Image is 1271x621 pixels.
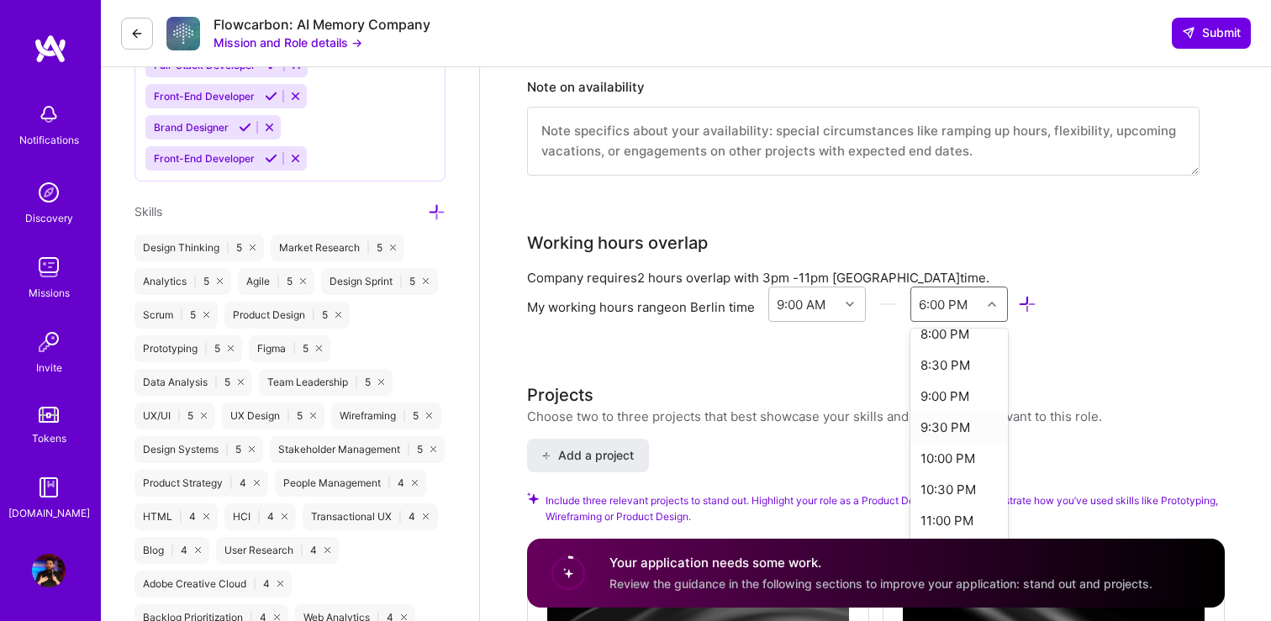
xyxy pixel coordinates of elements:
div: Note on availability [527,75,645,100]
i: Reject [263,121,276,134]
i: icon Close [310,413,316,418]
span: | [253,577,256,591]
div: 9:30 PM [910,412,1009,443]
span: | [204,342,208,355]
i: icon Close [426,413,432,418]
i: icon Close [217,278,223,284]
div: 10:30 PM [910,474,1009,505]
div: 8:00 PM [910,318,1009,350]
span: | [355,376,358,389]
div: Design Thinking 5 [134,234,264,261]
div: 11:30 PM [910,536,1009,567]
span: | [293,342,296,355]
div: 9:00 AM [777,295,825,313]
div: 9:00 PM [910,381,1009,412]
div: Missions [29,284,70,302]
i: Check [527,492,539,504]
i: icon Close [195,547,201,553]
i: icon LeftArrowDark [130,27,144,40]
div: Agile 5 [238,268,314,295]
a: User Avatar [28,554,70,587]
div: Market Research 5 [271,234,404,261]
div: Figma 5 [249,335,330,362]
div: Blog 4 [134,537,209,564]
button: Add a project [527,439,649,472]
span: | [277,275,280,288]
span: Include three relevant projects to stand out. Highlight your role as a Product Designer. Also, de... [546,492,1225,524]
div: 6:00 PM [919,295,968,313]
i: icon Close [254,480,260,486]
i: Accept [265,90,277,103]
div: 8:30 PM [910,350,1009,381]
i: icon Close [300,278,306,284]
span: | [398,510,402,524]
div: Analytics 5 [134,268,231,295]
img: tokens [39,407,59,423]
div: Wireframing 5 [331,403,440,429]
div: Design Sprint 5 [321,268,437,295]
i: icon Close [201,413,207,418]
i: icon Close [430,446,436,452]
i: icon Close [324,547,330,553]
div: Product Strategy 4 [134,470,268,497]
span: | [177,409,181,423]
i: icon SendLight [1182,26,1195,39]
i: icon Close [378,379,384,385]
div: Scrum 5 [134,302,218,329]
img: Invite [32,325,66,359]
span: Brand Designer [154,121,229,134]
span: | [226,241,229,255]
i: icon Close [203,312,209,318]
i: icon Close [412,480,418,486]
span: Front-End Developer [154,152,255,165]
img: discovery [32,176,66,209]
span: | [407,443,410,456]
div: Invite [36,359,62,376]
i: Reject [289,152,302,165]
i: Accept [239,121,251,134]
div: Transactional UX 4 [303,503,437,530]
div: 11:00 PM [910,505,1009,536]
img: guide book [32,471,66,504]
div: People Management 4 [275,470,426,497]
div: Adobe Creative Cloud 4 [134,571,292,597]
span: | [225,443,229,456]
span: | [367,241,370,255]
div: Working hours overlap [527,230,708,255]
i: icon Close [423,513,429,519]
img: teamwork [32,250,66,284]
div: HCI 4 [224,503,296,530]
i: icon Close [282,513,287,519]
span: | [257,510,261,524]
div: Projects [527,382,593,408]
span: Add a project [541,447,633,464]
span: Front-End Developer [154,90,255,103]
span: | [312,308,315,322]
span: | [229,476,233,490]
span: | [403,409,406,423]
div: [DOMAIN_NAME] [8,504,90,522]
i: Reject [289,90,302,103]
div: Flowcarbon: AI Memory Company [214,16,430,34]
i: icon Close [274,614,280,620]
img: bell [32,97,66,131]
span: | [179,510,182,524]
i: icon Close [401,614,407,620]
h4: Your application needs some work. [609,554,1152,571]
div: UX Design 5 [222,403,324,429]
div: Notifications [19,131,79,149]
img: Company Logo [166,17,200,50]
span: | [287,409,290,423]
div: Tokens [32,429,66,447]
div: Design Systems 5 [134,436,263,463]
div: Team Leadership 5 [259,369,393,396]
div: Stakeholder Management 5 [270,436,445,463]
span: Review the guidance in the following sections to improve your application: stand out and projects. [609,576,1152,591]
span: Skills [134,204,162,218]
div: Prototyping 5 [134,335,242,362]
span: 3pm - 11pm [762,270,829,286]
div: Product Design 5 [224,302,350,329]
i: icon Close [238,379,244,385]
i: icon Close [390,245,396,250]
div: 10:00 PM [910,443,1009,474]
